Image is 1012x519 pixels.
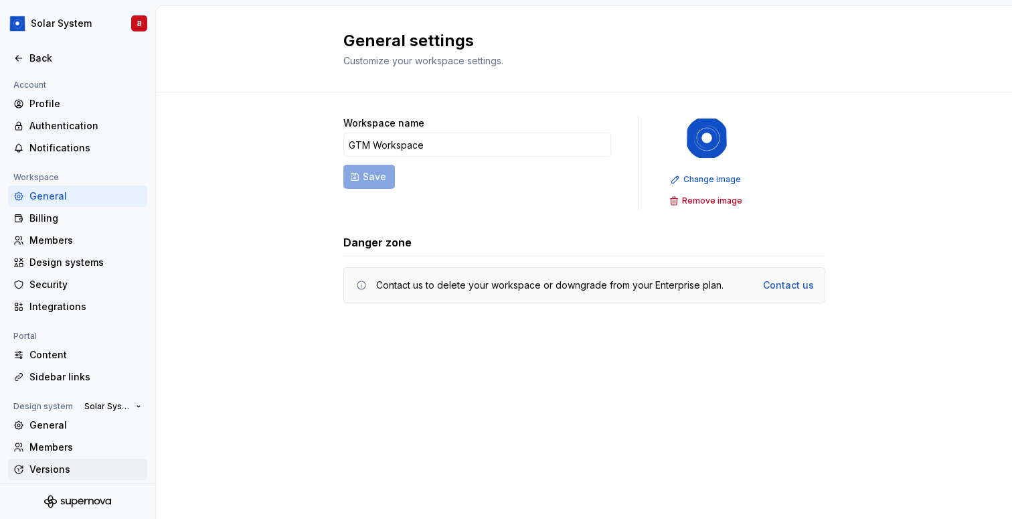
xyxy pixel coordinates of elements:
[8,208,147,229] a: Billing
[8,186,147,207] a: General
[3,9,153,38] button: Solar SystemB
[84,401,131,412] span: Solar System
[44,495,111,508] svg: Supernova Logo
[29,278,142,291] div: Security
[29,97,142,110] div: Profile
[31,17,92,30] div: Solar System
[8,77,52,93] div: Account
[29,300,142,313] div: Integrations
[665,192,748,210] button: Remove image
[343,55,503,66] span: Customize your workspace settings.
[137,18,142,29] div: B
[343,117,424,130] label: Workspace name
[682,196,742,206] span: Remove image
[8,296,147,317] a: Integrations
[8,344,147,366] a: Content
[8,415,147,436] a: General
[29,190,142,203] div: General
[29,212,142,225] div: Billing
[8,437,147,458] a: Members
[8,366,147,388] a: Sidebar links
[8,481,147,502] a: Datasets
[29,463,142,476] div: Versions
[343,234,412,250] h3: Danger zone
[29,348,142,362] div: Content
[29,370,142,384] div: Sidebar links
[9,15,25,31] img: 049812b6-2877-400d-9dc9-987621144c16.png
[8,169,64,186] div: Workspace
[29,52,142,65] div: Back
[683,174,741,185] span: Change image
[8,115,147,137] a: Authentication
[343,30,809,52] h2: General settings
[8,48,147,69] a: Back
[685,117,728,159] img: 049812b6-2877-400d-9dc9-987621144c16.png
[763,279,814,292] a: Contact us
[8,398,78,415] div: Design system
[8,252,147,273] a: Design systems
[29,234,142,247] div: Members
[8,328,42,344] div: Portal
[29,256,142,269] div: Design systems
[8,274,147,295] a: Security
[8,459,147,480] a: Versions
[376,279,724,292] div: Contact us to delete your workspace or downgrade from your Enterprise plan.
[29,141,142,155] div: Notifications
[29,119,142,133] div: Authentication
[8,230,147,251] a: Members
[667,170,747,189] button: Change image
[8,137,147,159] a: Notifications
[8,93,147,115] a: Profile
[29,419,142,432] div: General
[29,441,142,454] div: Members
